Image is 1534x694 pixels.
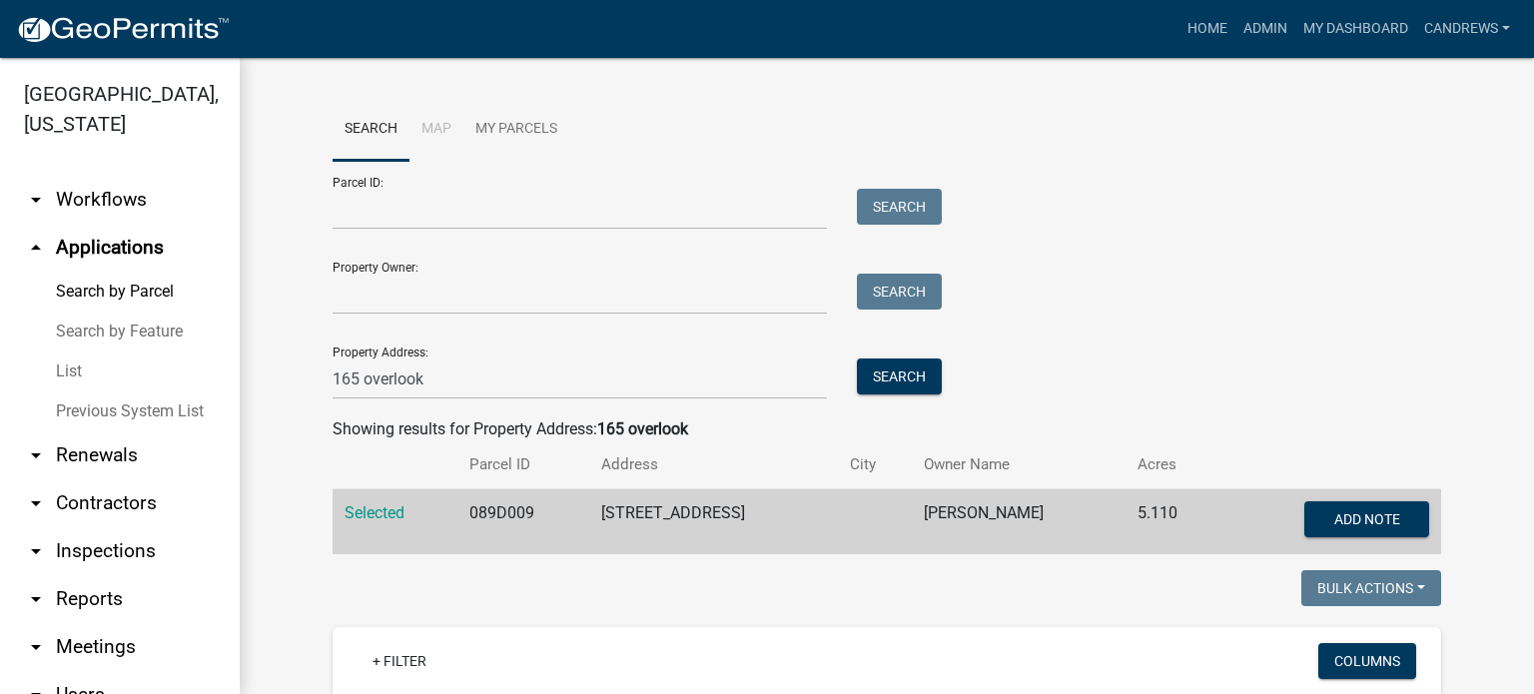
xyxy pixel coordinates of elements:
[1179,10,1235,48] a: Home
[24,635,48,659] i: arrow_drop_down
[1416,10,1518,48] a: candrews
[597,419,688,438] strong: 165 overlook
[457,441,589,488] th: Parcel ID
[857,274,942,310] button: Search
[1333,511,1399,527] span: Add Note
[463,98,569,162] a: My Parcels
[1301,570,1441,606] button: Bulk Actions
[857,358,942,394] button: Search
[1126,489,1220,555] td: 5.110
[24,491,48,515] i: arrow_drop_down
[1126,441,1220,488] th: Acres
[857,189,942,225] button: Search
[912,441,1126,488] th: Owner Name
[589,489,838,555] td: [STREET_ADDRESS]
[357,643,442,679] a: + Filter
[1235,10,1295,48] a: Admin
[24,587,48,611] i: arrow_drop_down
[457,489,589,555] td: 089D009
[24,539,48,563] i: arrow_drop_down
[345,503,404,522] a: Selected
[24,188,48,212] i: arrow_drop_down
[589,441,838,488] th: Address
[1318,643,1416,679] button: Columns
[333,98,409,162] a: Search
[24,443,48,467] i: arrow_drop_down
[1304,501,1429,537] button: Add Note
[333,417,1441,441] div: Showing results for Property Address:
[912,489,1126,555] td: [PERSON_NAME]
[838,441,912,488] th: City
[24,236,48,260] i: arrow_drop_up
[1295,10,1416,48] a: My Dashboard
